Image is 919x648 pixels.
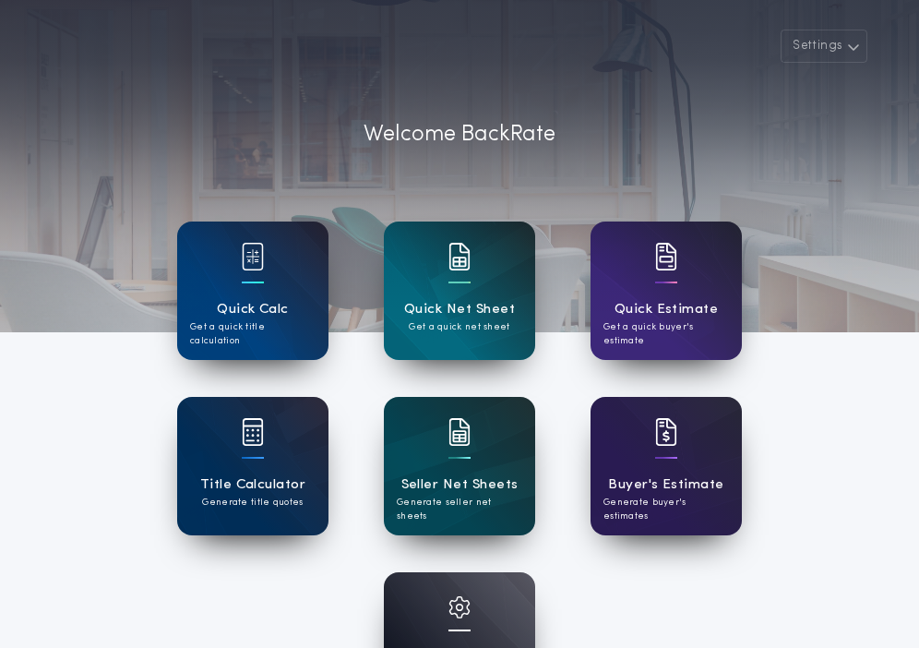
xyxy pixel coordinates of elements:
[655,418,677,446] img: card icon
[177,222,328,360] a: card iconQuick CalcGet a quick title calculation
[409,320,509,334] p: Get a quick net sheet
[217,299,289,320] h1: Quick Calc
[608,474,723,496] h1: Buyer's Estimate
[591,397,742,535] a: card iconBuyer's EstimateGenerate buyer's estimates
[615,299,719,320] h1: Quick Estimate
[242,418,264,446] img: card icon
[384,222,535,360] a: card iconQuick Net SheetGet a quick net sheet
[384,397,535,535] a: card iconSeller Net SheetsGenerate seller net sheets
[364,118,555,151] p: Welcome Back Rate
[448,243,471,270] img: card icon
[397,496,522,523] p: Generate seller net sheets
[401,474,519,496] h1: Seller Net Sheets
[448,418,471,446] img: card icon
[603,496,729,523] p: Generate buyer's estimates
[404,299,515,320] h1: Quick Net Sheet
[655,243,677,270] img: card icon
[781,30,867,63] button: Settings
[202,496,303,510] p: Generate title quotes
[177,397,328,535] a: card iconTitle CalculatorGenerate title quotes
[242,243,264,270] img: card icon
[448,596,471,618] img: card icon
[591,222,742,360] a: card iconQuick EstimateGet a quick buyer's estimate
[200,474,305,496] h1: Title Calculator
[603,320,729,348] p: Get a quick buyer's estimate
[190,320,316,348] p: Get a quick title calculation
